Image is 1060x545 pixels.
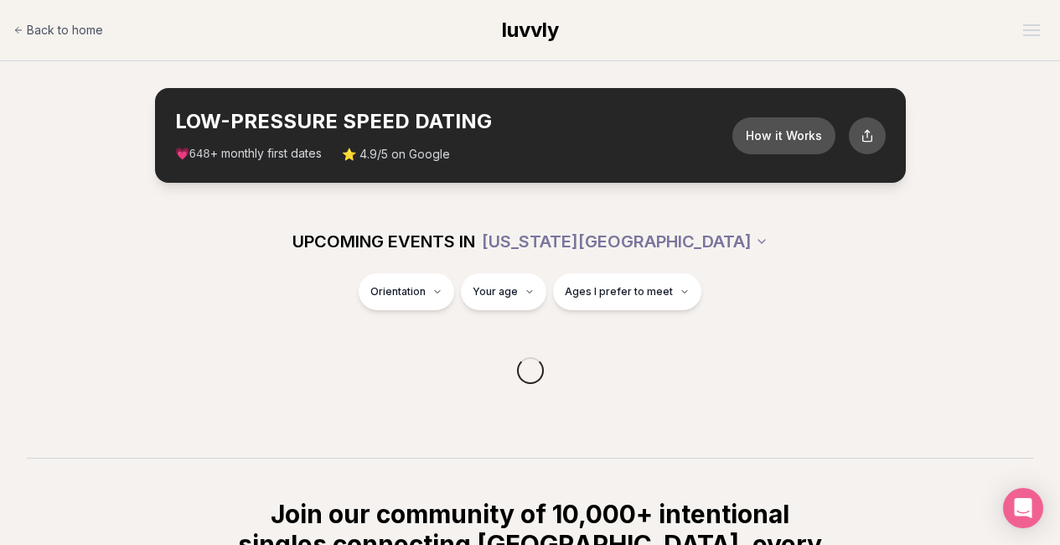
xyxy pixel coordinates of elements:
[565,285,673,298] span: Ages I prefer to meet
[1016,18,1047,43] button: Open menu
[175,145,322,163] span: 💗 + monthly first dates
[189,148,210,161] span: 648
[370,285,426,298] span: Orientation
[175,108,732,135] h2: LOW-PRESSURE SPEED DATING
[461,273,546,310] button: Your age
[502,18,559,42] span: luvvly
[27,22,103,39] span: Back to home
[473,285,518,298] span: Your age
[732,117,835,154] button: How it Works
[553,273,701,310] button: Ages I prefer to meet
[359,273,454,310] button: Orientation
[342,146,450,163] span: ⭐ 4.9/5 on Google
[1003,488,1043,528] div: Open Intercom Messenger
[482,223,768,260] button: [US_STATE][GEOGRAPHIC_DATA]
[292,230,475,253] span: UPCOMING EVENTS IN
[13,13,103,47] a: Back to home
[502,17,559,44] a: luvvly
